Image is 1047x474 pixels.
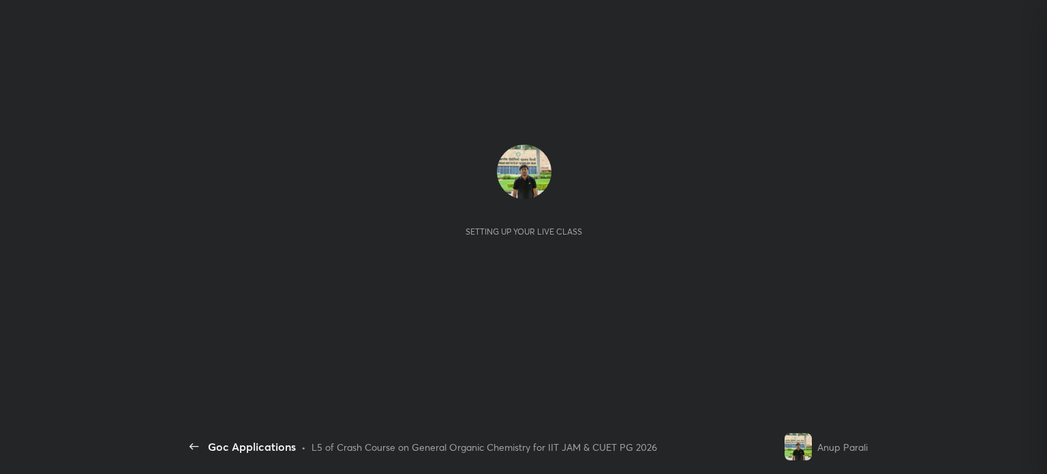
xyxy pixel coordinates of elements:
[497,145,551,199] img: 2782fdca8abe4be7a832ca4e3fcd32a4.jpg
[301,440,306,454] div: •
[785,433,812,460] img: 2782fdca8abe4be7a832ca4e3fcd32a4.jpg
[466,226,582,237] div: Setting up your live class
[208,439,296,455] div: Goc Applications
[312,440,657,454] div: L5 of Crash Course on General Organic Chemistry for IIT JAM & CUET PG 2026
[817,440,868,454] div: Anup Parali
